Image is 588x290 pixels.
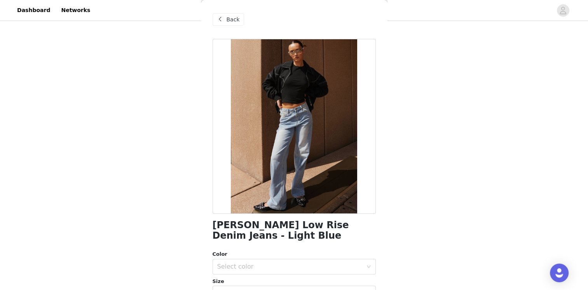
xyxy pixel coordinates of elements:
a: Networks [56,2,95,19]
i: icon: down [366,264,371,270]
div: avatar [559,4,567,17]
a: Dashboard [12,2,55,19]
div: Select color [217,263,363,271]
span: Back [227,16,240,24]
h1: [PERSON_NAME] Low Rise Denim Jeans - Light Blue [213,220,376,241]
div: Open Intercom Messenger [550,264,569,282]
div: Color [213,250,376,258]
div: Size [213,278,376,285]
